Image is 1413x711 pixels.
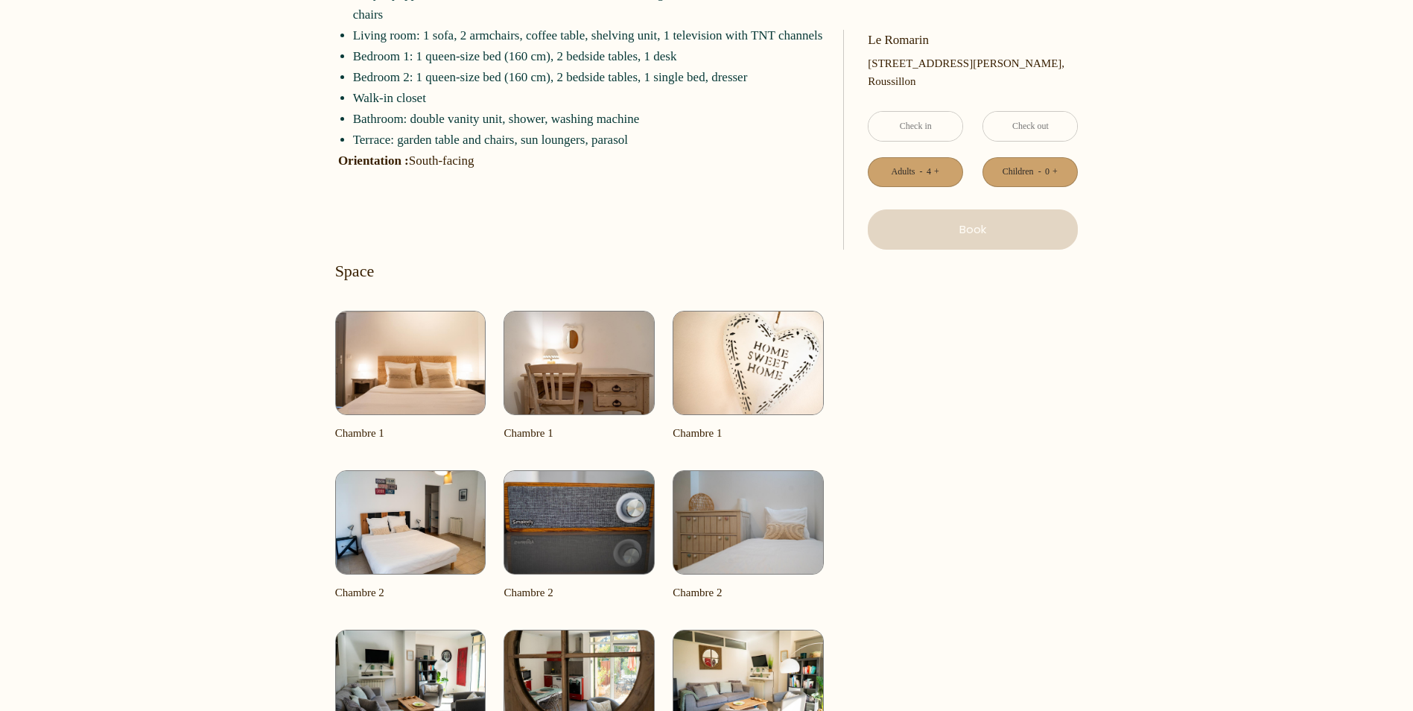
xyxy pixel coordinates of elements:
div: Adults [891,165,915,179]
p: Roussillon [868,54,1078,90]
span: [STREET_ADDRESS][PERSON_NAME], [868,54,1078,72]
a: + [1052,165,1058,179]
button: Book [868,209,1078,250]
div: 0 [1044,165,1051,179]
li: Walk-in closet [353,88,824,109]
p: Book [873,221,1073,238]
b: Orientation : [338,154,409,168]
p: Space [335,261,824,281]
img: 17449765790396.jpg [504,311,655,415]
a: + [934,165,939,179]
p: Chambre 1 [673,424,824,442]
li: Bathroom: double vanity unit, shower, washing machine [353,109,824,130]
li: Bedroom 1: 1 queen-size bed (160 cm), 2 bedside tables, 1 desk [353,46,824,67]
div: 4 [926,165,933,179]
img: 17449767205585.jpg [335,470,486,575]
input: Check in [869,112,962,141]
p: Chambre 2 [673,584,824,601]
input: Check out [983,112,1077,141]
p: Le Romarin [868,30,1078,51]
img: 17449767113625.jpg [673,470,824,575]
li: Bedroom 2: 1 queen-size bed (160 cm), 2 bedside tables, 1 single bed, dresser [353,67,824,88]
a: - [1038,165,1041,179]
li: Terrace: garden table and chairs, sun loungers, parasol [353,130,824,151]
li: Living room: 1 sofa, 2 armchairs, coffee table, shelving unit, 1 television with TNT channels [353,25,824,46]
img: 17449767291972.jpg [504,470,655,575]
p: Chambre 1 [504,424,655,442]
p: Chambre 1 [335,424,486,442]
div: Children [1003,165,1034,179]
p: South-facing [335,151,824,171]
p: Chambre 2 [335,584,486,601]
p: Chambre 2 [504,584,655,601]
img: 17449765678223.jpg [335,311,486,415]
img: 17449765859946.jpg [673,311,824,415]
a: - [920,165,923,179]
